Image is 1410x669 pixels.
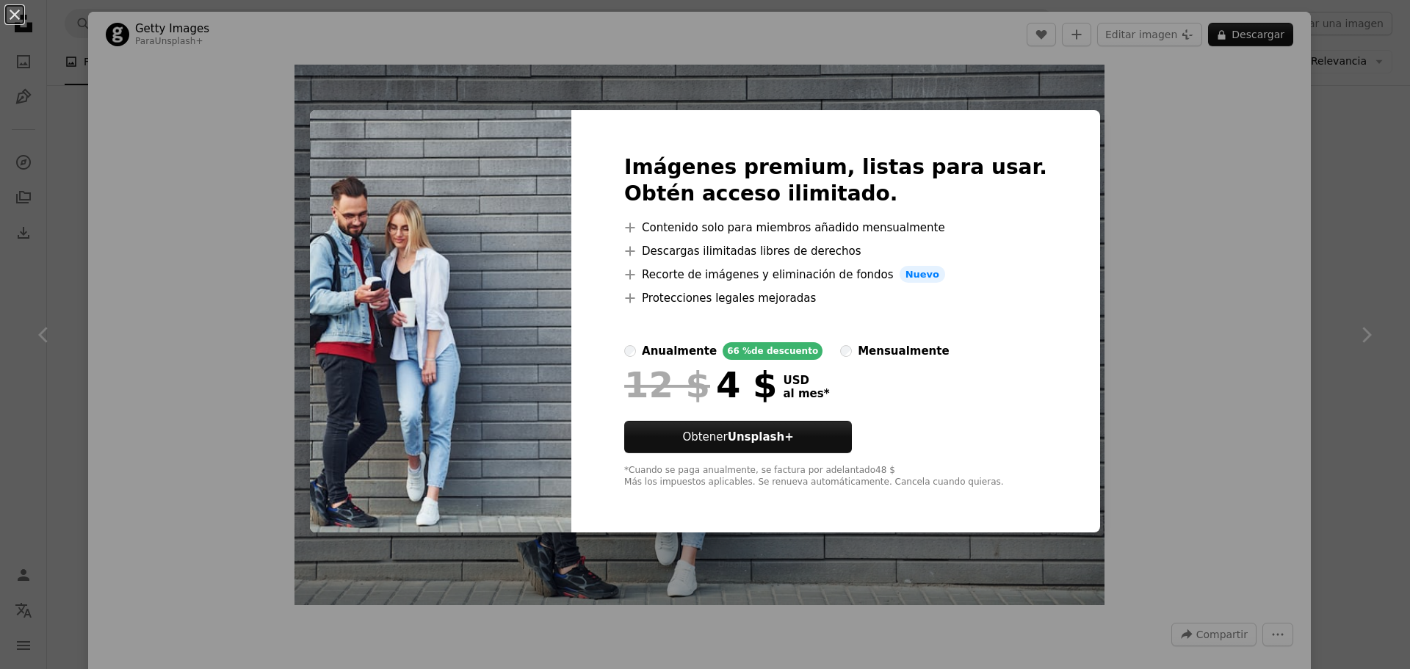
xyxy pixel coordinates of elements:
div: mensualmente [858,342,949,360]
div: 4 $ [624,366,777,404]
input: mensualmente [840,345,852,357]
li: Descargas ilimitadas libres de derechos [624,242,1047,260]
span: al mes * [783,387,829,400]
div: *Cuando se paga anualmente, se factura por adelantado 48 $ Más los impuestos aplicables. Se renue... [624,465,1047,488]
button: ObtenerUnsplash+ [624,421,852,453]
li: Protecciones legales mejoradas [624,289,1047,307]
h2: Imágenes premium, listas para usar. Obtén acceso ilimitado. [624,154,1047,207]
strong: Unsplash+ [728,430,794,444]
span: USD [783,374,829,387]
li: Contenido solo para miembros añadido mensualmente [624,219,1047,236]
input: anualmente66 %de descuento [624,345,636,357]
li: Recorte de imágenes y eliminación de fondos [624,266,1047,283]
img: premium_photo-1661714248560-b79e839b41c1 [310,110,571,533]
div: 66 % de descuento [723,342,822,360]
span: Nuevo [900,266,945,283]
span: 12 $ [624,366,710,404]
div: anualmente [642,342,717,360]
